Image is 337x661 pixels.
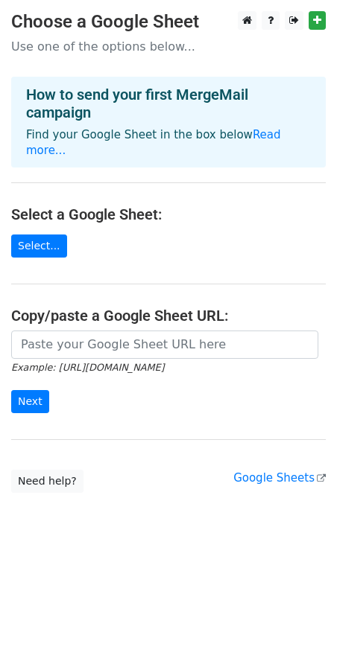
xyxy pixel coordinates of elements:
p: Find your Google Sheet in the box below [26,127,311,159]
input: Paste your Google Sheet URL here [11,330,318,359]
a: Select... [11,234,67,258]
a: Read more... [26,128,281,157]
a: Need help? [11,470,84,493]
h4: How to send your first MergeMail campaign [26,86,311,121]
p: Use one of the options below... [11,39,326,54]
h3: Choose a Google Sheet [11,11,326,33]
input: Next [11,390,49,413]
h4: Copy/paste a Google Sheet URL: [11,307,326,325]
small: Example: [URL][DOMAIN_NAME] [11,362,164,373]
h4: Select a Google Sheet: [11,205,326,223]
a: Google Sheets [233,471,326,485]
